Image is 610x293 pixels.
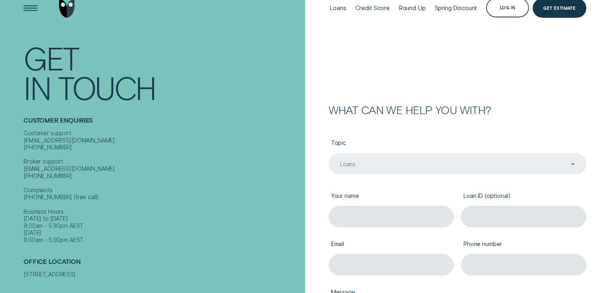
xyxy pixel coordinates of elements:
div: Round Up [399,4,426,12]
div: Loans [340,161,355,168]
div: Touch [58,72,155,102]
div: Credit Score [355,4,390,12]
div: Get [23,43,78,73]
label: Topic [329,134,587,153]
h2: Office Location [23,258,302,271]
div: Loans [329,4,346,12]
h2: What can we help you with? [329,104,587,115]
label: Phone number [461,235,587,255]
div: Spring Discount [435,4,478,12]
div: Customer support [EMAIL_ADDRESS][DOMAIN_NAME] [PHONE_NUMBER] Broker support [EMAIL_ADDRESS][DOMAI... [23,130,302,244]
h1: Get In Touch [23,43,302,102]
label: Loan ID (optional) [461,187,587,206]
label: Your name [329,187,454,206]
label: Email [329,235,454,255]
div: In [23,72,51,102]
div: [STREET_ADDRESS] [23,271,302,278]
h2: Customer Enquiries [23,117,302,130]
